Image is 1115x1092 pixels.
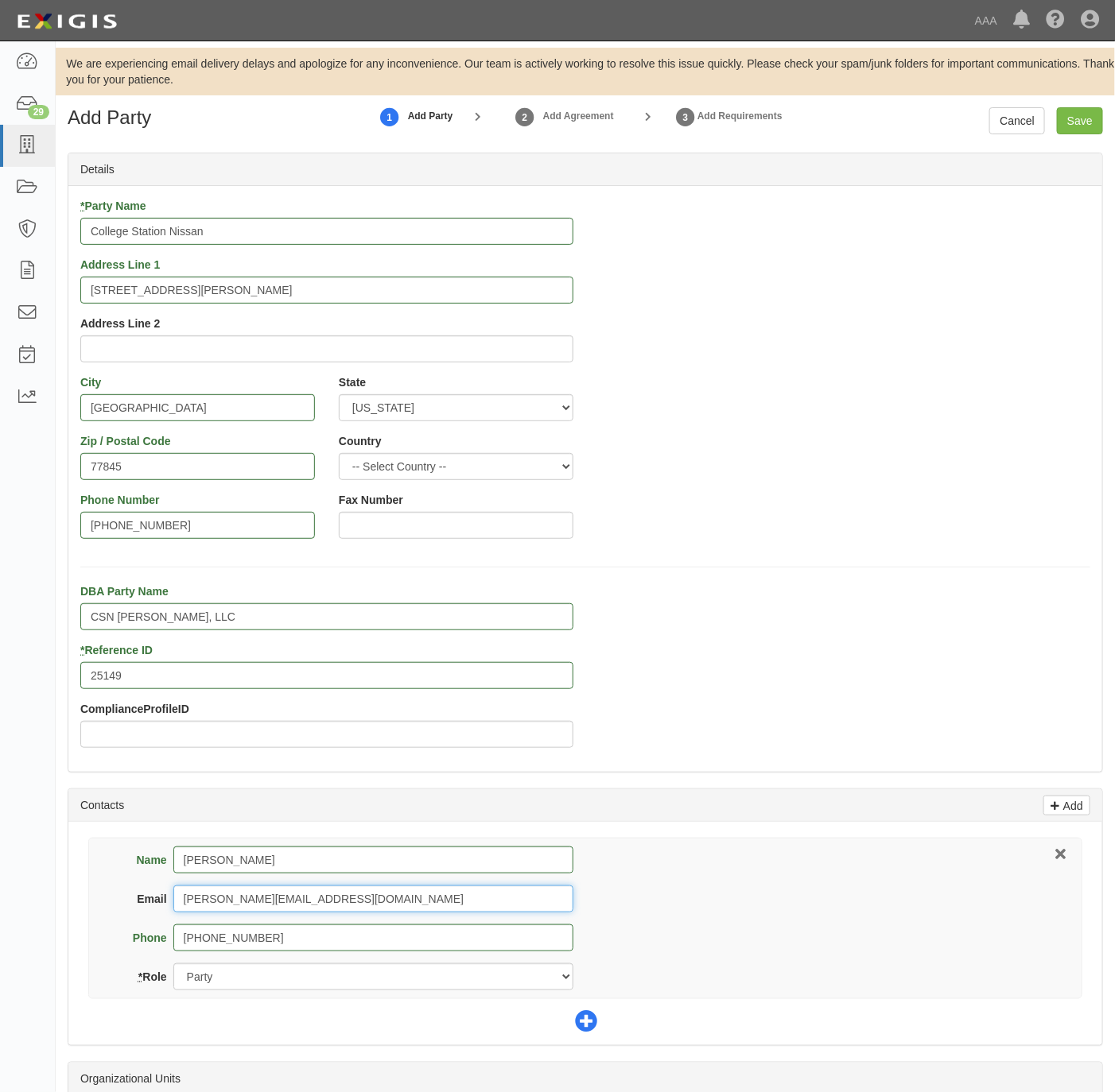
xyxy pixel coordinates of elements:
[117,969,173,985] label: Role
[543,110,614,122] strong: Add Agreement
[138,970,142,983] abbr: required
[117,891,173,907] label: Email
[1046,11,1065,30] i: Help Center - Complianz
[80,374,101,390] label: City
[80,492,160,508] label: Phone Number
[68,153,1102,186] div: Details
[68,107,297,128] h1: Add Party
[80,644,84,656] abbr: required
[967,5,1005,37] a: AAA
[80,583,169,599] label: DBA Party Name
[674,108,697,127] strong: 3
[513,99,537,134] a: Add Agreement
[80,701,189,717] label: ComplianceProfileID
[378,108,402,127] strong: 1
[575,1011,595,1033] span: Add Contact
[68,789,1102,822] div: Contacts
[408,110,453,123] strong: Add Party
[117,930,173,946] label: Phone
[117,852,173,868] label: Name
[80,257,160,273] label: Address Line 1
[80,433,171,449] label: Zip / Postal Code
[339,433,382,449] label: Country
[12,7,122,36] img: logo-5460c22ac91f19d4615b14bd174203de0afe785f0fc80cf4dbbc73dc1793850b.png
[378,99,402,134] a: Add Party
[339,492,403,508] label: Fax Number
[1043,796,1090,815] a: Add
[1057,107,1103,134] input: Save
[80,198,146,214] label: Party Name
[1059,796,1083,815] p: Add
[28,105,49,119] div: 29
[697,110,783,122] strong: Add Requirements
[80,199,84,212] abbr: required
[989,107,1045,134] a: Cancel
[80,642,153,658] label: Reference ID
[339,374,366,390] label: State
[80,316,160,331] label: Address Line 2
[56,56,1115,87] div: We are experiencing email delivery delays and apologize for any inconvenience. Our team is active...
[674,99,697,134] a: Set Requirements
[513,108,537,127] strong: 2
